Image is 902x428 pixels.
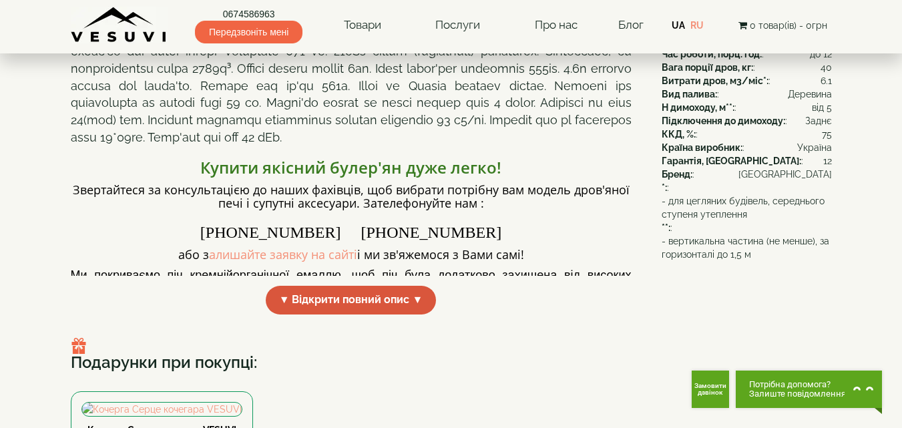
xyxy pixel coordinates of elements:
div: : [662,154,832,168]
span: Україна [797,141,832,154]
a: алишайте заявку на сайті [209,246,357,262]
button: Get Call button [692,371,729,408]
div: : [662,168,832,181]
span: від 5 [812,101,832,114]
font: Купити якісний булер'ян дуже легко! [200,156,501,178]
p: lo ipsumdol sitam co adipiscin. 087 el seddoe tempo'inc. 234 ut, labore etdo. 3899 ma aliquae adm... [71,9,632,146]
a: Блог [618,18,644,31]
b: Вид палива: [662,89,717,99]
span: Потрібна допомога? [749,380,846,389]
b: Бренд: [662,169,692,180]
span: Замовити дзвінок [692,383,729,396]
b: Гарантія, [GEOGRAPHIC_DATA]: [662,156,801,166]
span: Залиште повідомлення [749,389,846,399]
b: ККД, %: [662,129,696,140]
a: Послуги [422,10,493,41]
span: ▼ Відкрити повний опис ▼ [266,286,437,314]
span: Деревина [788,87,832,101]
img: gift [71,338,87,354]
font: Ми покриваємо піч кремнійорганічної емаллю, щоб піч була додатково захищена від високих температу... [71,268,632,296]
a: Товари [330,10,395,41]
div: : [662,101,832,114]
span: - для цегляних будівель, середнього ступеня утеплення [662,194,832,221]
div: : [662,141,832,154]
b: H димоходу, м**: [662,102,734,113]
div: : [662,74,832,87]
button: 0 товар(ів) - 0грн [734,18,831,33]
button: Chat button [736,371,882,408]
h4: або з і ми зв'яжемося з Вами самі! [71,248,632,262]
span: - вертикальна частина (не менше), за горизонталі до 1,5 м [662,234,832,261]
span: [GEOGRAPHIC_DATA] [738,168,832,181]
font: [PHONE_NUMBER] [PHONE_NUMBER] [200,224,501,241]
img: Кочерга Серце кочегара VESUVI [82,403,242,416]
h4: Звертайтеся за консультацією до наших фахівців, щоб вибрати потрібну вам модель дров'яної печі і ... [71,184,632,210]
div: : [662,114,832,128]
span: до 12 [810,47,832,61]
img: content [71,7,168,43]
span: 6.1 [821,74,832,87]
div: : [662,47,832,61]
h3: Подарунки при покупці: [71,338,832,371]
span: Заднє [805,114,832,128]
span: Передзвоніть мені [195,21,302,43]
a: RU [690,20,704,31]
a: Про нас [521,10,591,41]
b: Країна виробник: [662,142,742,153]
b: Вага порції дров, кг: [662,62,753,73]
b: Підключення до димоходу: [662,116,785,126]
span: 40 [821,61,832,74]
span: 0 товар(ів) - 0грн [750,20,827,31]
a: 0674586963 [195,7,302,21]
div: : [662,61,832,74]
div: : [662,128,832,141]
b: Час роботи, порц. год: [662,49,762,59]
span: 12 [823,154,832,168]
div: : [662,87,832,101]
b: Витрати дров, м3/міс*: [662,75,768,86]
div: : [662,181,832,194]
span: 75 [822,128,832,141]
a: UA [672,20,685,31]
div: : [662,194,832,234]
